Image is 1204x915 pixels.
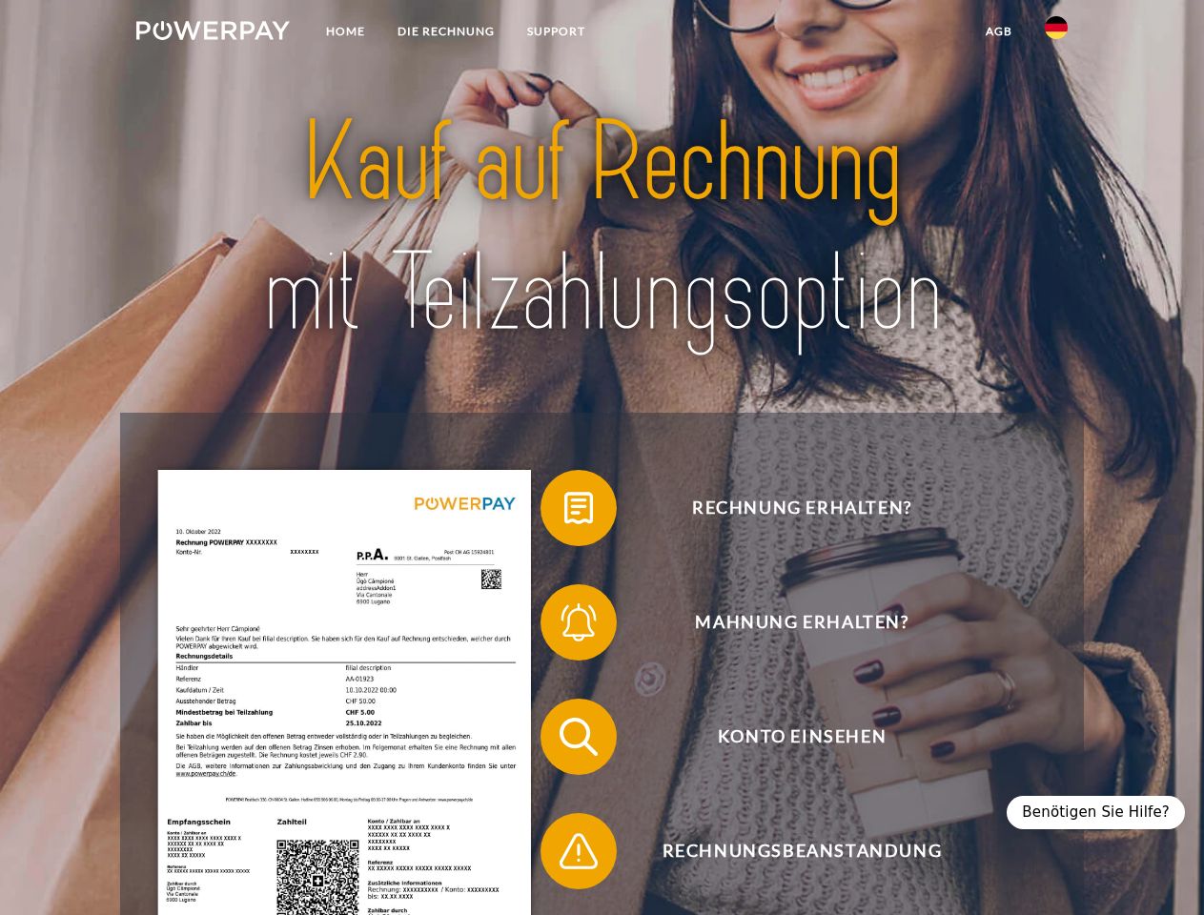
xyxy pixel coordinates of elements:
img: title-powerpay_de.svg [182,91,1022,365]
a: Home [310,14,381,49]
a: agb [969,14,1029,49]
span: Konto einsehen [568,699,1035,775]
span: Rechnungsbeanstandung [568,813,1035,889]
img: qb_search.svg [555,713,602,761]
div: Benötigen Sie Hilfe? [1007,796,1185,829]
button: Mahnung erhalten? [541,584,1036,661]
span: Mahnung erhalten? [568,584,1035,661]
img: de [1045,16,1068,39]
button: Rechnung erhalten? [541,470,1036,546]
a: SUPPORT [511,14,602,49]
img: qb_bill.svg [555,484,602,532]
button: Rechnungsbeanstandung [541,813,1036,889]
a: DIE RECHNUNG [381,14,511,49]
img: qb_bell.svg [555,599,602,646]
img: logo-powerpay-white.svg [136,21,290,40]
span: Rechnung erhalten? [568,470,1035,546]
img: qb_warning.svg [555,827,602,875]
button: Konto einsehen [541,699,1036,775]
